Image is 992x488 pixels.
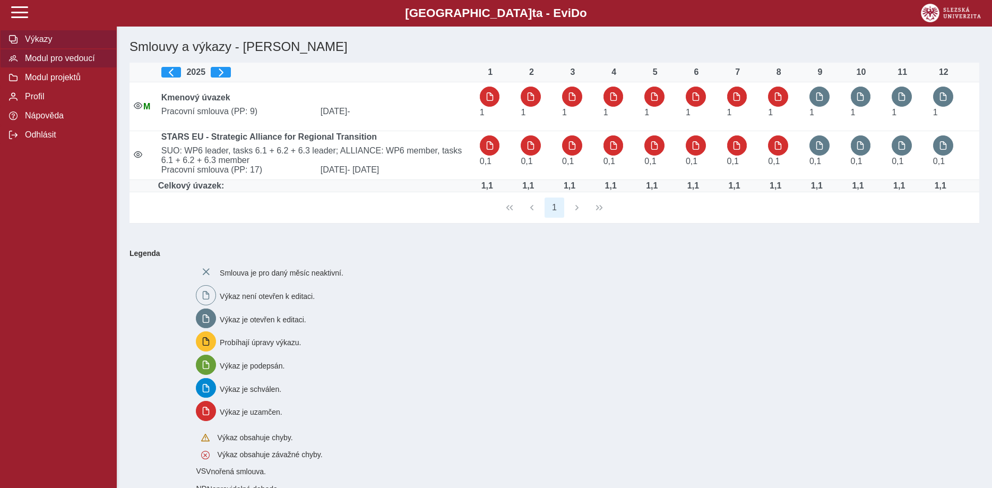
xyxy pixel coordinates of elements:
[545,198,565,218] button: 1
[851,108,856,117] span: Úvazek : 8 h / den. 40 h / týden.
[562,157,574,166] span: Úvazek : 0,8 h / den. 4 h / týden.
[480,67,501,77] div: 1
[125,35,840,58] h1: Smlouvy a výkazy - [PERSON_NAME]
[851,67,872,77] div: 10
[848,181,869,191] div: Úvazek : 8,8 h / den. 44 h / týden.
[933,157,945,166] span: Úvazek : 0,8 h / den. 4 h / týden.
[220,338,301,347] span: Probíhají úpravy výkazu.
[316,107,476,116] span: [DATE]
[603,157,615,166] span: Úvazek : 0,8 h / den. 4 h / týden.
[562,67,583,77] div: 3
[809,108,814,117] span: Úvazek : 8 h / den. 40 h / týden.
[161,93,230,102] b: Kmenový úvazek
[347,165,379,174] span: - [DATE]
[727,67,748,77] div: 7
[892,108,896,117] span: Úvazek : 8 h / den. 40 h / týden.
[809,67,831,77] div: 9
[768,108,773,117] span: Úvazek : 8 h / den. 40 h / týden.
[22,111,108,121] span: Nápověda
[644,108,649,117] span: Úvazek : 8 h / den. 40 h / týden.
[161,132,377,141] b: STARS EU - Strategic Alliance for Regional Transition
[125,245,975,262] b: Legenda
[22,130,108,140] span: Odhlásit
[683,181,704,191] div: Úvazek : 8,8 h / den. 44 h / týden.
[220,292,315,301] span: Výkaz není otevřen k editaci.
[157,107,316,116] span: Pracovní smlouva (PP: 9)
[220,408,282,416] span: Výkaz je uzamčen.
[521,108,525,117] span: Úvazek : 8 h / den. 40 h / týden.
[521,157,532,166] span: Úvazek : 0,8 h / den. 4 h / týden.
[806,181,827,191] div: Úvazek : 8,8 h / den. 44 h / týden.
[600,181,622,191] div: Úvazek : 8,8 h / den. 44 h / týden.
[347,107,350,116] span: -
[724,181,745,191] div: Úvazek : 8,8 h / den. 44 h / týden.
[32,6,960,20] b: [GEOGRAPHIC_DATA] a - Evi
[562,108,567,117] span: Úvazek : 8 h / den. 40 h / týden.
[480,157,491,166] span: Úvazek : 0,8 h / den. 4 h / týden.
[521,67,542,77] div: 2
[686,67,707,77] div: 6
[727,157,739,166] span: Úvazek : 0,8 h / den. 4 h / týden.
[686,157,697,166] span: Úvazek : 0,8 h / den. 4 h / týden.
[892,157,903,166] span: Úvazek : 0,8 h / den. 4 h / týden.
[532,6,536,20] span: t
[220,269,343,277] span: Smlouva je pro daný měsíc neaktivní.
[580,6,587,20] span: o
[933,67,954,77] div: 12
[316,165,476,175] span: [DATE]
[686,108,691,117] span: Úvazek : 8 h / den. 40 h / týden.
[603,67,625,77] div: 4
[644,157,656,166] span: Úvazek : 0,8 h / den. 4 h / týden.
[22,35,108,44] span: Výkazy
[641,181,662,191] div: Úvazek : 8,8 h / den. 44 h / týden.
[157,146,476,165] span: SUO: WP6 leader, tasks 6.1 + 6.2 + 6.3 leader; ALLIANCE: WP6 member, tasks 6.1 + 6.2 + 6.3 member
[644,67,666,77] div: 5
[143,102,150,111] span: Údaje souhlasí s údaji v Magionu
[921,4,981,22] img: logo_web_su.png
[22,54,108,63] span: Modul pro vedoucí
[206,467,266,476] span: Vnořená smlouva.
[22,92,108,101] span: Profil
[157,165,316,175] span: Pracovní smlouva (PP: 17)
[765,181,786,191] div: Úvazek : 8,8 h / den. 44 h / týden.
[220,362,284,370] span: Výkaz je podepsán.
[559,181,580,191] div: Úvazek : 8,8 h / den. 44 h / týden.
[477,181,498,191] div: Úvazek : 8,8 h / den. 44 h / týden.
[571,6,580,20] span: D
[220,315,306,323] span: Výkaz je otevřen k editaci.
[22,73,108,82] span: Modul projektů
[217,433,292,442] span: Výkaz obsahuje chyby.
[603,108,608,117] span: Úvazek : 8 h / den. 40 h / týden.
[161,67,471,78] div: 2025
[517,181,539,191] div: Úvazek : 8,8 h / den. 44 h / týden.
[809,157,821,166] span: Úvazek : 0,8 h / den. 4 h / týden.
[933,108,938,117] span: Úvazek : 8 h / den. 40 h / týden.
[220,384,281,393] span: Výkaz je schválen.
[480,108,485,117] span: Úvazek : 8 h / den. 40 h / týden.
[196,467,206,475] span: Smlouva vnořená do kmene
[930,181,951,191] div: Úvazek : 8,8 h / den. 44 h / týden.
[217,450,322,459] span: Výkaz obsahuje závažné chyby.
[727,108,732,117] span: Úvazek : 8 h / den. 40 h / týden.
[768,157,780,166] span: Úvazek : 0,8 h / den. 4 h / týden.
[892,67,913,77] div: 11
[157,180,476,192] td: Celkový úvazek:
[889,181,910,191] div: Úvazek : 8,8 h / den. 44 h / týden.
[851,157,862,166] span: Úvazek : 0,8 h / den. 4 h / týden.
[768,67,789,77] div: 8
[134,150,142,159] i: Smlouva je aktivní
[134,101,142,110] i: Smlouva je aktivní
